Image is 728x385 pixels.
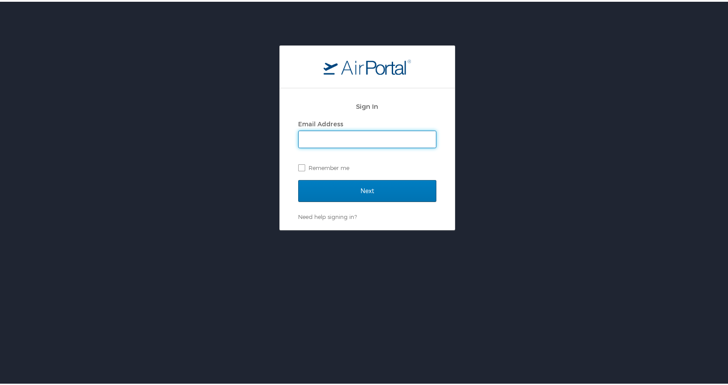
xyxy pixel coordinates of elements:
label: Remember me [298,160,436,173]
input: Next [298,178,436,200]
img: logo [324,57,411,73]
a: Need help signing in? [298,212,357,219]
h2: Sign In [298,100,436,110]
label: Email Address [298,118,343,126]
